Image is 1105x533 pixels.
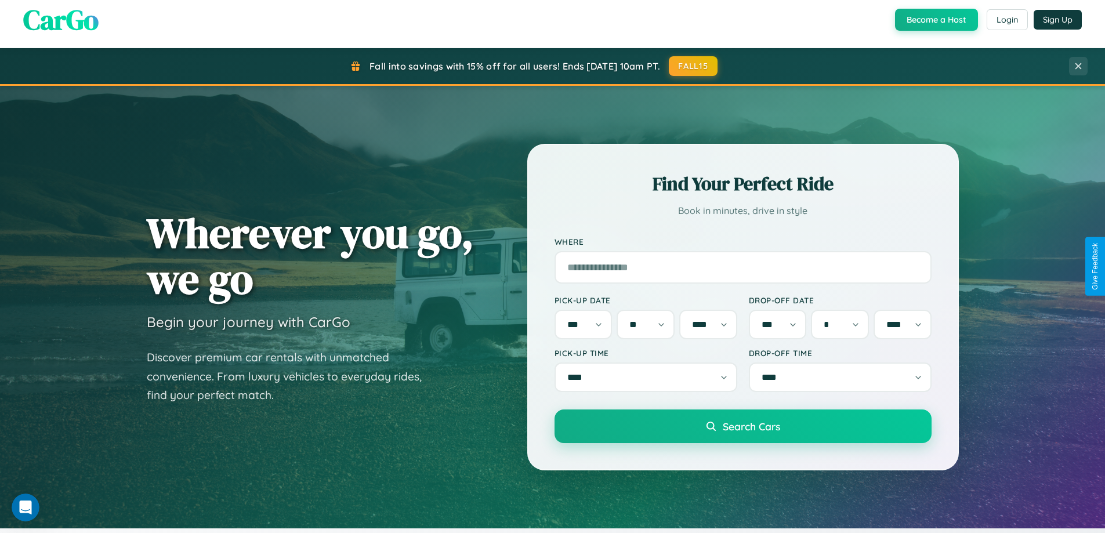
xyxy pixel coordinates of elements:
div: Give Feedback [1091,243,1099,290]
label: Pick-up Date [555,295,737,305]
label: Where [555,237,932,246]
span: Search Cars [723,420,780,433]
label: Drop-off Date [749,295,932,305]
button: Become a Host [895,9,978,31]
span: CarGo [23,1,99,39]
h1: Wherever you go, we go [147,210,474,302]
h3: Begin your journey with CarGo [147,313,350,331]
button: FALL15 [669,56,718,76]
p: Book in minutes, drive in style [555,202,932,219]
label: Pick-up Time [555,348,737,358]
span: Fall into savings with 15% off for all users! Ends [DATE] 10am PT. [369,60,660,72]
p: Discover premium car rentals with unmatched convenience. From luxury vehicles to everyday rides, ... [147,348,437,405]
button: Sign Up [1034,10,1082,30]
label: Drop-off Time [749,348,932,358]
button: Search Cars [555,409,932,443]
iframe: Intercom live chat [12,494,39,521]
h2: Find Your Perfect Ride [555,171,932,197]
button: Login [987,9,1028,30]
